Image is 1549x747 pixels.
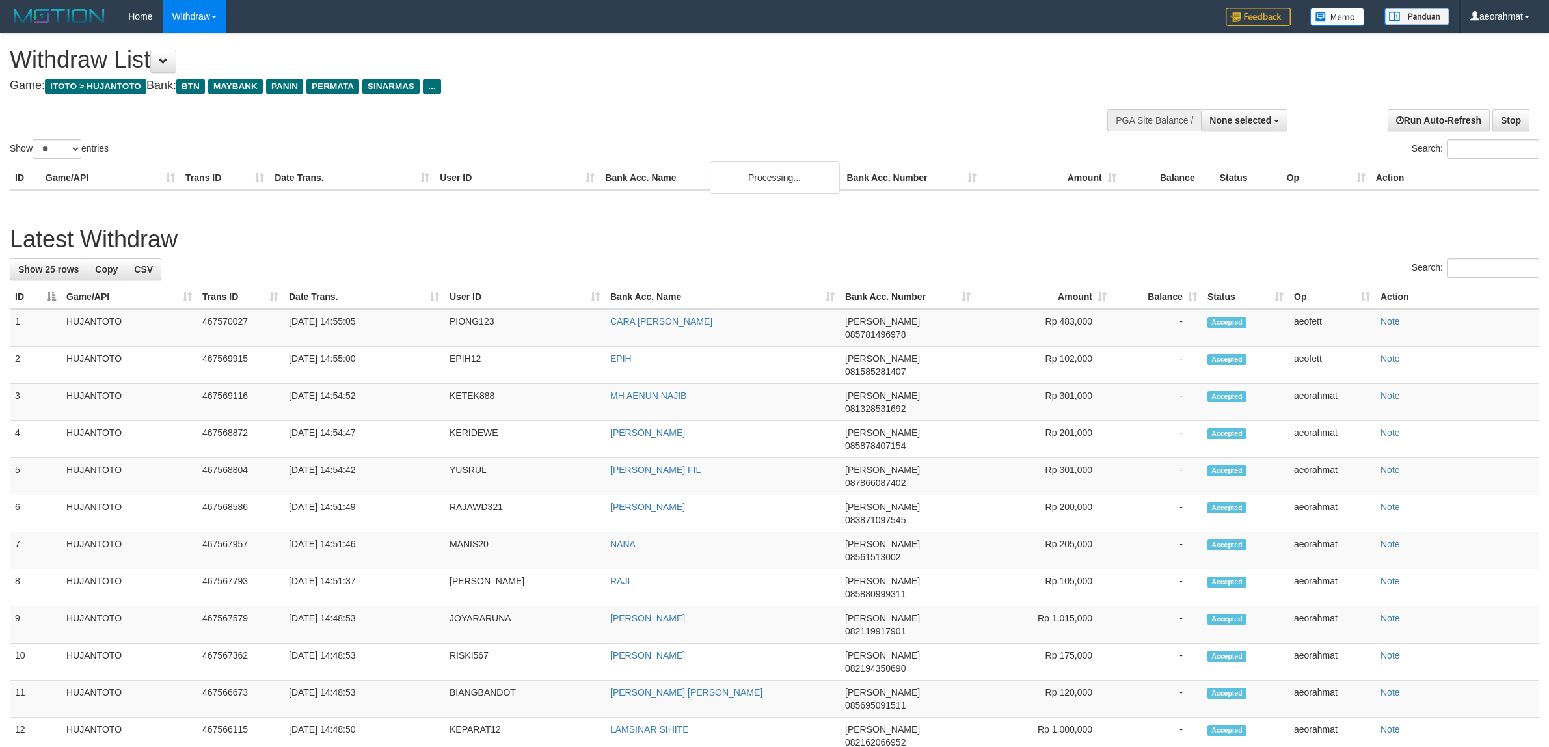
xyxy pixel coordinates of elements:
[1381,687,1400,698] a: Note
[976,532,1112,569] td: Rp 205,000
[61,532,197,569] td: HUJANTOTO
[845,353,920,364] span: [PERSON_NAME]
[1310,8,1365,26] img: Button%20Memo.svg
[976,384,1112,421] td: Rp 301,000
[284,681,444,718] td: [DATE] 14:48:53
[610,650,685,660] a: [PERSON_NAME]
[610,428,685,438] a: [PERSON_NAME]
[197,384,284,421] td: 467569116
[1289,285,1375,309] th: Op: activate to sort column ascending
[1122,166,1215,190] th: Balance
[10,347,61,384] td: 2
[10,258,87,280] a: Show 25 rows
[600,166,841,190] th: Bank Acc. Name
[444,285,605,309] th: User ID: activate to sort column ascending
[362,79,420,94] span: SINARMAS
[710,161,840,194] div: Processing...
[1388,109,1490,131] a: Run Auto-Refresh
[976,644,1112,681] td: Rp 175,000
[1112,606,1202,644] td: -
[1289,347,1375,384] td: aeofett
[1112,681,1202,718] td: -
[1381,465,1400,475] a: Note
[1447,258,1539,278] input: Search:
[976,421,1112,458] td: Rp 201,000
[845,626,906,636] span: Copy 082119917901 to clipboard
[1207,391,1246,402] span: Accepted
[976,309,1112,347] td: Rp 483,000
[1112,285,1202,309] th: Balance: activate to sort column ascending
[197,569,284,606] td: 467567793
[976,495,1112,532] td: Rp 200,000
[33,139,81,159] select: Showentries
[610,353,632,364] a: EPIH
[61,347,197,384] td: HUJANTOTO
[845,650,920,660] span: [PERSON_NAME]
[61,644,197,681] td: HUJANTOTO
[61,309,197,347] td: HUJANTOTO
[10,139,109,159] label: Show entries
[197,644,284,681] td: 467567362
[610,390,686,401] a: MH AENUN NAJIB
[40,166,180,190] th: Game/API
[1207,539,1246,550] span: Accepted
[1381,724,1400,735] a: Note
[845,465,920,475] span: [PERSON_NAME]
[10,309,61,347] td: 1
[610,613,685,623] a: [PERSON_NAME]
[176,79,205,94] span: BTN
[1447,139,1539,159] input: Search:
[10,384,61,421] td: 3
[1207,428,1246,439] span: Accepted
[444,569,605,606] td: [PERSON_NAME]
[1112,569,1202,606] td: -
[1207,577,1246,588] span: Accepted
[1381,539,1400,549] a: Note
[1202,285,1289,309] th: Status: activate to sort column ascending
[845,428,920,438] span: [PERSON_NAME]
[1381,650,1400,660] a: Note
[10,166,40,190] th: ID
[976,681,1112,718] td: Rp 120,000
[1381,502,1400,512] a: Note
[61,384,197,421] td: HUJANTOTO
[10,285,61,309] th: ID: activate to sort column descending
[845,366,906,377] span: Copy 081585281407 to clipboard
[10,226,1539,252] h1: Latest Withdraw
[1381,576,1400,586] a: Note
[87,258,126,280] a: Copy
[845,700,906,711] span: Copy 085695091511 to clipboard
[10,644,61,681] td: 10
[845,663,906,673] span: Copy 082194350690 to clipboard
[10,606,61,644] td: 9
[423,79,440,94] span: ...
[284,644,444,681] td: [DATE] 14:48:53
[1381,316,1400,327] a: Note
[1381,390,1400,401] a: Note
[444,309,605,347] td: PIONG123
[976,458,1112,495] td: Rp 301,000
[306,79,359,94] span: PERMATA
[197,285,284,309] th: Trans ID: activate to sort column ascending
[1282,166,1371,190] th: Op
[284,495,444,532] td: [DATE] 14:51:49
[845,502,920,512] span: [PERSON_NAME]
[197,421,284,458] td: 467568872
[61,569,197,606] td: HUJANTOTO
[1289,644,1375,681] td: aeorahmat
[1289,458,1375,495] td: aeorahmat
[1112,384,1202,421] td: -
[10,47,1019,73] h1: Withdraw List
[841,166,981,190] th: Bank Acc. Number
[1289,681,1375,718] td: aeorahmat
[1207,688,1246,699] span: Accepted
[845,539,920,549] span: [PERSON_NAME]
[197,606,284,644] td: 467567579
[61,285,197,309] th: Game/API: activate to sort column ascending
[840,285,976,309] th: Bank Acc. Number: activate to sort column ascending
[284,458,444,495] td: [DATE] 14:54:42
[126,258,161,280] a: CSV
[10,458,61,495] td: 5
[610,465,701,475] a: [PERSON_NAME] FIL
[269,166,435,190] th: Date Trans.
